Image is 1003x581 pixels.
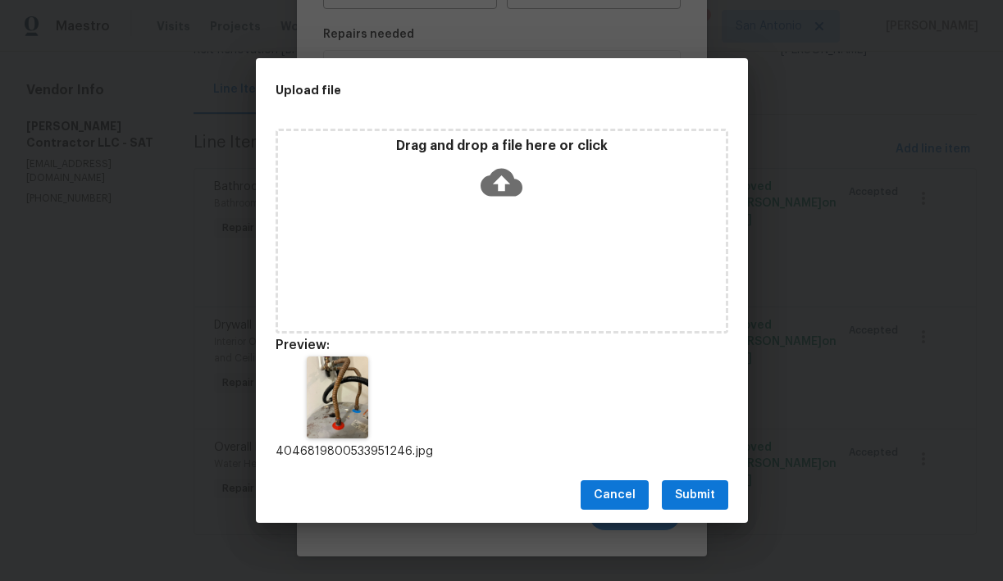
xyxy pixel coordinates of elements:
[276,443,400,461] p: 4046819800533951246.jpg
[581,480,649,511] button: Cancel
[662,480,728,511] button: Submit
[307,356,368,438] img: 2Q==
[594,485,636,506] span: Cancel
[276,81,654,99] h2: Upload file
[278,138,726,155] p: Drag and drop a file here or click
[675,485,715,506] span: Submit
